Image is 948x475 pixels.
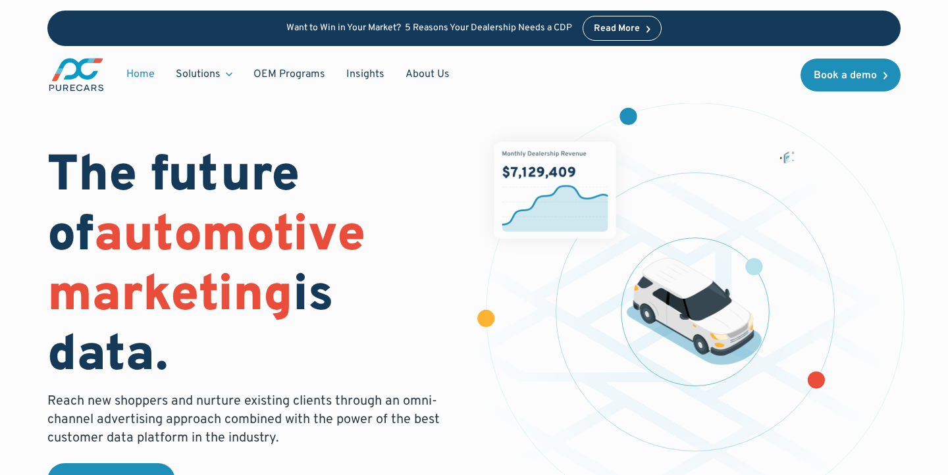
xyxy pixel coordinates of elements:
div: Book a demo [814,70,877,81]
a: Read More [583,16,662,41]
img: chart showing monthly dealership revenue of $7m [494,142,616,239]
a: Home [116,62,165,87]
img: ads on social media and advertising partners [778,150,797,164]
a: Insights [336,62,395,87]
a: main [47,57,105,93]
div: Solutions [165,62,243,87]
p: Reach new shoppers and nurture existing clients through an omni-channel advertising approach comb... [47,392,448,447]
a: Book a demo [801,59,901,91]
img: illustration of a vehicle [627,257,762,364]
span: automotive marketing [47,205,365,328]
img: purecars logo [47,57,105,93]
h1: The future of is data. [47,147,458,387]
div: Solutions [176,67,221,82]
div: Read More [594,24,640,34]
a: About Us [395,62,460,87]
p: Want to Win in Your Market? 5 Reasons Your Dealership Needs a CDP [286,23,572,34]
a: OEM Programs [243,62,336,87]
